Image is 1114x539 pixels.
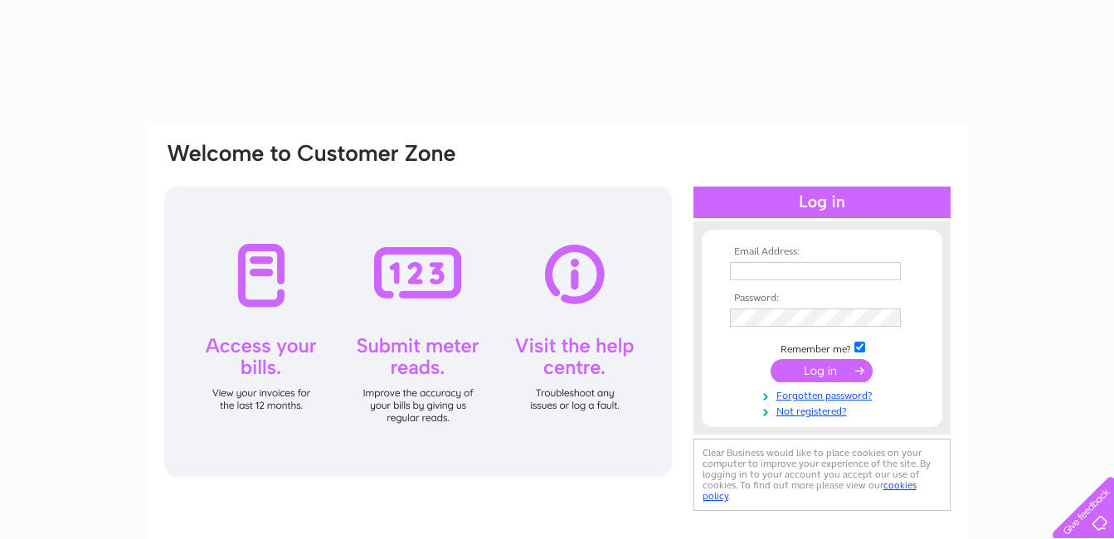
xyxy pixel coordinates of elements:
[693,439,951,511] div: Clear Business would like to place cookies on your computer to improve your experience of the sit...
[726,246,918,258] th: Email Address:
[771,359,873,382] input: Submit
[726,293,918,304] th: Password:
[730,386,918,402] a: Forgotten password?
[730,402,918,418] a: Not registered?
[703,479,917,502] a: cookies policy
[726,339,918,356] td: Remember me?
